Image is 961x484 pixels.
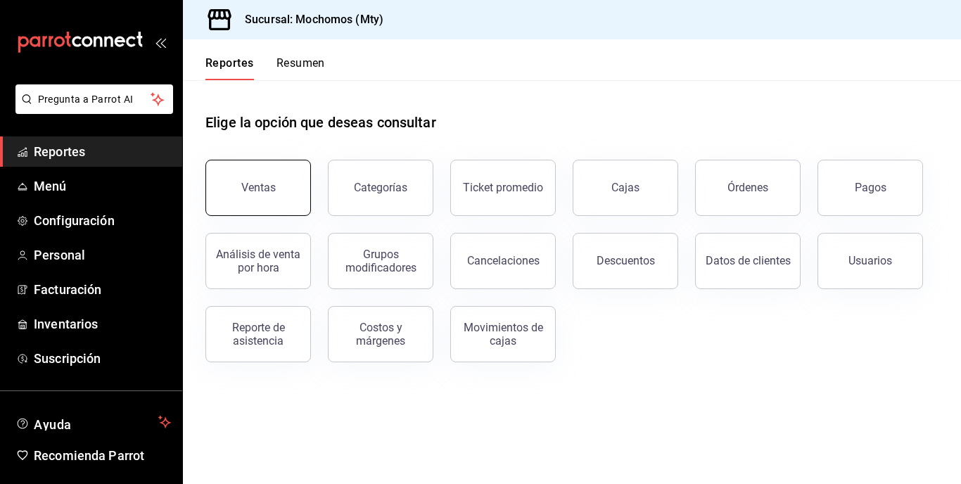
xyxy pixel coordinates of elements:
[34,177,171,196] span: Menú
[34,211,171,230] span: Configuración
[695,160,801,216] button: Órdenes
[467,254,540,267] div: Cancelaciones
[15,84,173,114] button: Pregunta a Parrot AI
[597,254,655,267] div: Descuentos
[328,306,433,362] button: Costos y márgenes
[706,254,791,267] div: Datos de clientes
[215,248,302,274] div: Análisis de venta por hora
[34,314,171,333] span: Inventarios
[205,112,436,133] h1: Elige la opción que deseas consultar
[205,160,311,216] button: Ventas
[611,179,640,196] div: Cajas
[328,160,433,216] button: Categorías
[241,181,276,194] div: Ventas
[848,254,892,267] div: Usuarios
[34,280,171,299] span: Facturación
[573,233,678,289] button: Descuentos
[234,11,383,28] h3: Sucursal: Mochomos (Mty)
[328,233,433,289] button: Grupos modificadores
[459,321,547,348] div: Movimientos de cajas
[155,37,166,48] button: open_drawer_menu
[337,321,424,348] div: Costos y márgenes
[205,306,311,362] button: Reporte de asistencia
[817,160,923,216] button: Pagos
[727,181,768,194] div: Órdenes
[34,349,171,368] span: Suscripción
[276,56,325,80] button: Resumen
[817,233,923,289] button: Usuarios
[855,181,886,194] div: Pagos
[10,102,173,117] a: Pregunta a Parrot AI
[450,233,556,289] button: Cancelaciones
[215,321,302,348] div: Reporte de asistencia
[205,233,311,289] button: Análisis de venta por hora
[34,142,171,161] span: Reportes
[38,92,151,107] span: Pregunta a Parrot AI
[450,306,556,362] button: Movimientos de cajas
[354,181,407,194] div: Categorías
[573,160,678,216] a: Cajas
[337,248,424,274] div: Grupos modificadores
[695,233,801,289] button: Datos de clientes
[34,246,171,265] span: Personal
[205,56,325,80] div: navigation tabs
[205,56,254,80] button: Reportes
[463,181,543,194] div: Ticket promedio
[34,446,171,465] span: Recomienda Parrot
[450,160,556,216] button: Ticket promedio
[34,414,153,431] span: Ayuda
